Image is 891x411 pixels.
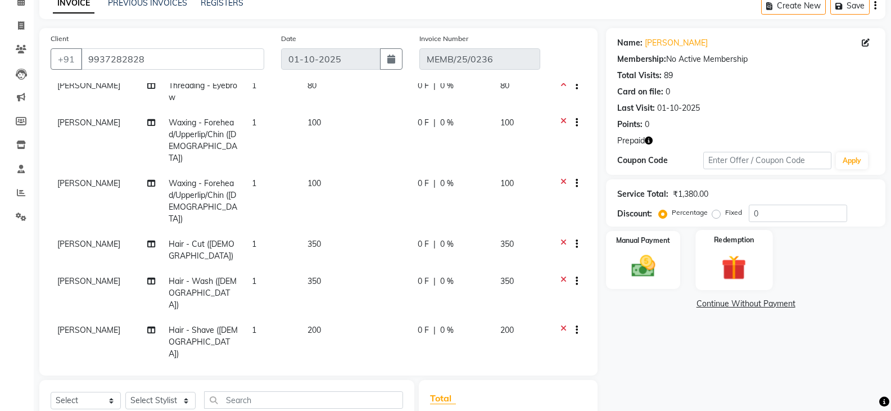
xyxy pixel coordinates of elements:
span: Waxing - Forehead/Upperlip/Chin ([DEMOGRAPHIC_DATA]) [169,118,237,163]
span: 100 [500,178,514,188]
span: 0 % [440,324,454,336]
div: Service Total: [617,188,668,200]
span: 100 [307,118,321,128]
label: Invoice Number [419,34,468,44]
span: | [433,80,436,92]
span: 200 [500,325,514,335]
div: 01-10-2025 [657,102,700,114]
span: 350 [307,276,321,286]
span: 1 [252,276,256,286]
button: Apply [836,152,868,169]
span: 0 F [418,178,429,189]
span: 200 [307,325,321,335]
img: _gift.svg [714,252,754,283]
span: Hair - Shave ([DEMOGRAPHIC_DATA]) [169,325,238,359]
span: 350 [500,276,514,286]
div: ₹1,380.00 [673,188,708,200]
span: | [433,238,436,250]
span: | [433,178,436,189]
label: Manual Payment [616,236,670,246]
span: 0 % [440,117,454,129]
label: Date [281,34,296,44]
span: 100 [307,178,321,188]
span: 0 F [418,80,429,92]
span: Hair - Wash ([DEMOGRAPHIC_DATA]) [169,276,237,310]
span: 0 % [440,275,454,287]
div: Discount: [617,208,652,220]
span: 350 [307,239,321,249]
img: _cash.svg [624,252,663,280]
span: [PERSON_NAME] [57,276,120,286]
span: | [433,117,436,129]
span: 100 [500,118,514,128]
span: 1 [252,325,256,335]
span: Prepaid [617,135,645,147]
span: [PERSON_NAME] [57,178,120,188]
span: 0 % [440,178,454,189]
span: 80 [500,80,509,91]
div: Coupon Code [617,155,703,166]
label: Client [51,34,69,44]
span: 0 % [440,238,454,250]
label: Fixed [725,207,742,218]
span: 0 F [418,275,429,287]
span: 1 [252,80,256,91]
div: Last Visit: [617,102,655,114]
span: | [433,275,436,287]
a: Continue Without Payment [608,298,883,310]
span: 0 F [418,238,429,250]
span: Hair - Cut ([DEMOGRAPHIC_DATA]) [169,239,234,261]
input: Enter Offer / Coupon Code [703,152,831,169]
span: 0 F [418,117,429,129]
div: Membership: [617,53,666,65]
span: [PERSON_NAME] [57,80,120,91]
span: 350 [500,239,514,249]
span: Total [430,392,456,404]
span: 1 [252,239,256,249]
button: +91 [51,48,82,70]
div: Card on file: [617,86,663,98]
div: 89 [664,70,673,82]
div: Total Visits: [617,70,662,82]
span: 0 F [418,324,429,336]
label: Percentage [672,207,708,218]
span: 1 [252,178,256,188]
span: Waxing - Forehead/Upperlip/Chin ([DEMOGRAPHIC_DATA]) [169,178,237,224]
span: 1 [252,118,256,128]
span: 80 [307,80,316,91]
div: No Active Membership [617,53,874,65]
input: Search by Name/Mobile/Email/Code [81,48,264,70]
a: [PERSON_NAME] [645,37,708,49]
div: Name: [617,37,643,49]
div: 0 [666,86,670,98]
input: Search [204,391,403,409]
span: 0 % [440,80,454,92]
label: Redemption [714,234,754,245]
span: [PERSON_NAME] [57,325,120,335]
span: [PERSON_NAME] [57,118,120,128]
span: | [433,324,436,336]
div: Points: [617,119,643,130]
div: 0 [645,119,649,130]
span: [PERSON_NAME] [57,239,120,249]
